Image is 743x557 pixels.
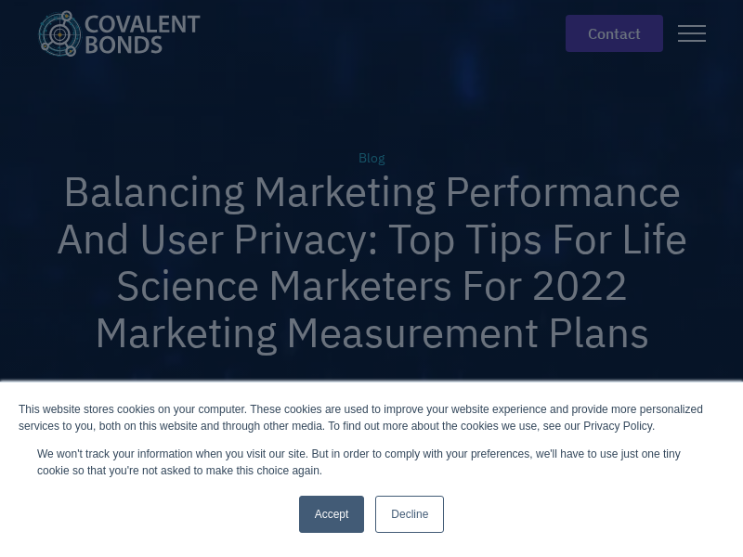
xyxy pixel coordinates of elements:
a: home [37,10,215,57]
a: contact [566,15,663,52]
div: This website stores cookies on your computer. These cookies are used to improve your website expe... [19,401,724,434]
div: | [299,378,304,400]
a: Decline [375,496,444,533]
h1: Balancing Marketing Performance And User Privacy: Top Tips For Life Science Marketers For 2022 Ma... [37,168,706,356]
div: Blog [37,149,706,168]
a: Accept [299,496,365,533]
p: We won't track your information when you visit our site. But in order to comply with your prefere... [37,446,706,479]
img: Covalent Bonds White / Teal Logo [37,10,201,57]
div: | [388,378,393,400]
